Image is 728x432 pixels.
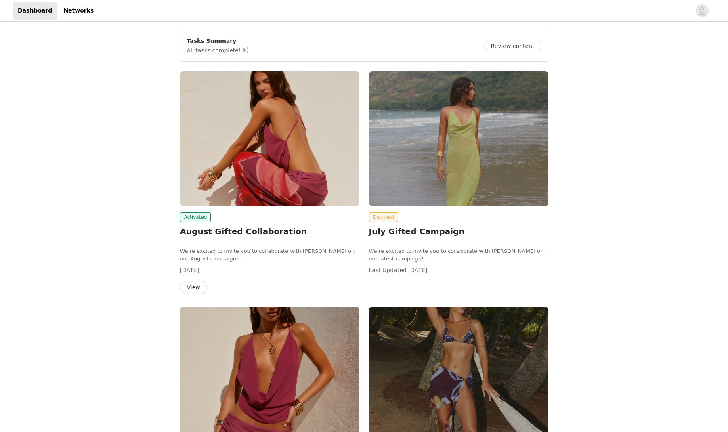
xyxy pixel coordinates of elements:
button: Review content [484,40,541,52]
span: Activated [180,212,211,222]
p: We’re excited to invite you to collaborate with [PERSON_NAME] on our latest campaign! [369,247,548,263]
span: [DATE] [180,267,199,273]
img: Peppermayo AUS [369,71,548,206]
span: Last Updated [369,267,407,273]
h2: July Gifted Campaign [369,225,548,237]
p: We’re excited to invite you to collaborate with [PERSON_NAME] on our August campaign! [180,247,359,263]
h2: August Gifted Collaboration [180,225,359,237]
div: avatar [698,4,706,17]
a: Networks [59,2,99,20]
img: Peppermayo CA [180,71,359,206]
p: All tasks complete! [187,45,249,55]
span: Declined [369,212,399,222]
p: Tasks Summary [187,37,249,45]
span: [DATE] [408,267,427,273]
button: View [180,281,207,294]
a: Dashboard [13,2,57,20]
a: View [180,285,207,291]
